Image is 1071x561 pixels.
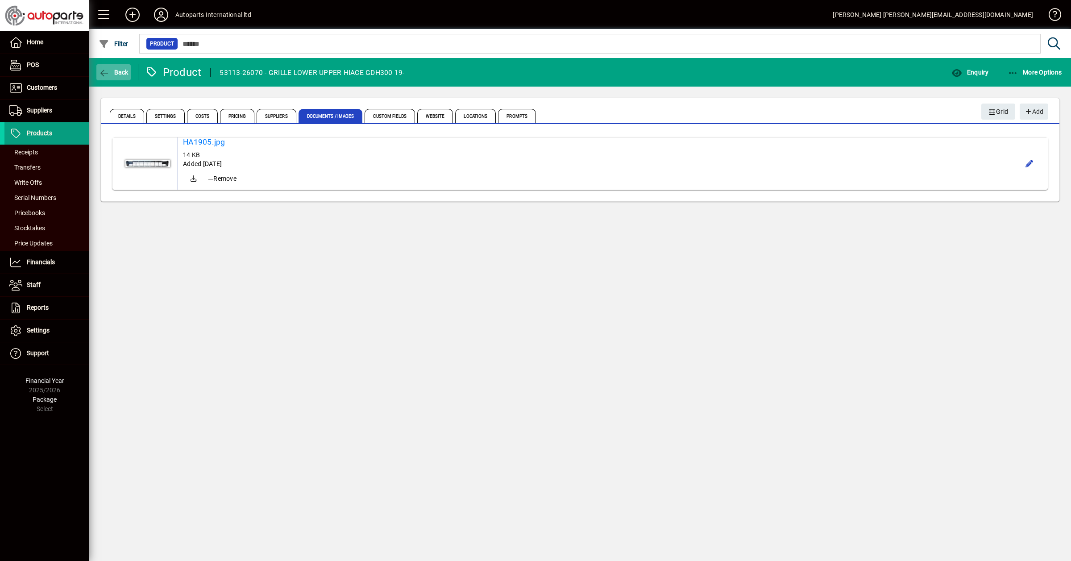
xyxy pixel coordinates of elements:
span: Suppliers [27,107,52,114]
a: Settings [4,320,89,342]
a: Customers [4,77,89,99]
span: Custom Fields [365,109,415,123]
button: Profile [147,7,175,23]
div: Added [DATE] [183,159,984,168]
div: [PERSON_NAME] [PERSON_NAME][EMAIL_ADDRESS][DOMAIN_NAME] [833,8,1033,22]
span: Transfers [9,164,41,171]
span: Stocktakes [9,224,45,232]
span: Financials [27,258,55,266]
span: Back [99,69,129,76]
span: Pricing [220,109,254,123]
span: Filter [99,40,129,47]
app-page-header-button: Back [89,64,138,80]
span: More Options [1008,69,1062,76]
button: More Options [1005,64,1064,80]
span: Write Offs [9,179,42,186]
span: Website [417,109,453,123]
span: Reports [27,304,49,311]
span: Customers [27,84,57,91]
a: Transfers [4,160,89,175]
button: Back [96,64,131,80]
span: Support [27,349,49,357]
span: Financial Year [25,377,64,384]
span: Costs [187,109,218,123]
span: Suppliers [257,109,296,123]
span: Remove [208,174,237,183]
button: Filter [96,36,131,52]
span: Settings [146,109,185,123]
button: Edit [1022,157,1037,171]
div: Product [145,65,202,79]
span: Locations [455,109,496,123]
a: Reports [4,297,89,319]
a: Home [4,31,89,54]
span: Enquiry [951,69,988,76]
button: Remove [204,170,240,187]
a: Financials [4,251,89,274]
span: Receipts [9,149,38,156]
a: Pricebooks [4,205,89,220]
span: Add [1024,104,1043,119]
span: Pricebooks [9,209,45,216]
span: Price Updates [9,240,53,247]
a: Stocktakes [4,220,89,236]
span: Details [110,109,144,123]
button: Grid [981,104,1016,120]
a: Price Updates [4,236,89,251]
div: 53113-26070 - GRILLE LOWER UPPER HIACE GDH300 19- [220,66,404,80]
a: Serial Numbers [4,190,89,205]
a: Write Offs [4,175,89,190]
span: Products [27,129,52,137]
a: HA1905.jpg [183,137,984,147]
span: Home [27,38,43,46]
button: Enquiry [949,64,991,80]
a: Suppliers [4,100,89,122]
span: Documents / Images [299,109,363,123]
span: Serial Numbers [9,194,56,201]
span: Settings [27,327,50,334]
span: Product [150,39,174,48]
button: Add [1020,104,1048,120]
div: 14 KB [183,150,984,159]
span: Prompts [498,109,536,123]
a: Support [4,342,89,365]
a: Receipts [4,145,89,160]
a: Download [183,168,204,190]
span: Package [33,396,57,403]
button: Add [118,7,147,23]
a: POS [4,54,89,76]
a: Knowledge Base [1042,2,1060,31]
a: Staff [4,274,89,296]
span: Grid [988,104,1009,119]
div: Autoparts International ltd [175,8,251,22]
span: Staff [27,281,41,288]
span: POS [27,61,39,68]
